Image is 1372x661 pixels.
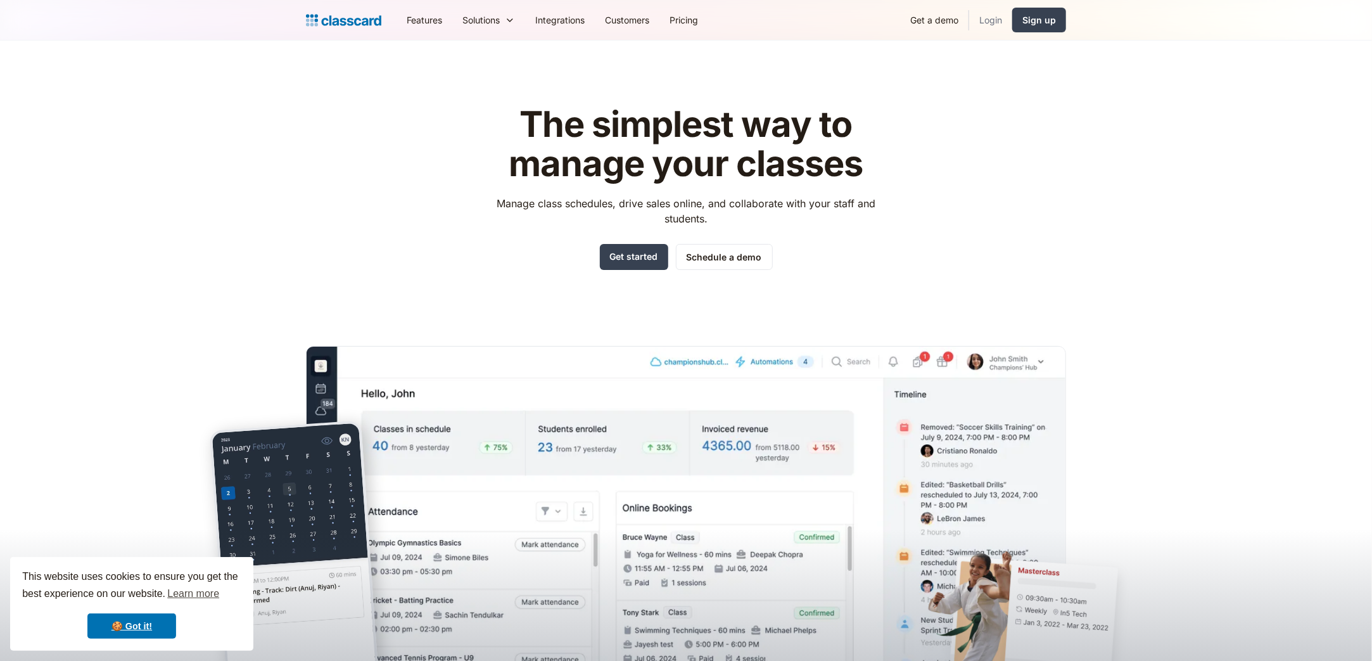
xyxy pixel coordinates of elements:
[525,6,595,34] a: Integrations
[22,569,241,603] span: This website uses cookies to ensure you get the best experience on our website.
[659,6,708,34] a: Pricing
[397,6,452,34] a: Features
[900,6,969,34] a: Get a demo
[595,6,659,34] a: Customers
[10,557,253,651] div: cookieconsent
[485,105,887,183] h1: The simplest way to manage your classes
[87,613,176,639] a: dismiss cookie message
[485,196,887,226] p: Manage class schedules, drive sales online, and collaborate with your staff and students.
[676,244,773,270] a: Schedule a demo
[462,13,500,27] div: Solutions
[1022,13,1056,27] div: Sign up
[306,11,381,29] a: home
[969,6,1012,34] a: Login
[1012,8,1066,32] a: Sign up
[452,6,525,34] div: Solutions
[165,584,221,603] a: learn more about cookies
[600,244,668,270] a: Get started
